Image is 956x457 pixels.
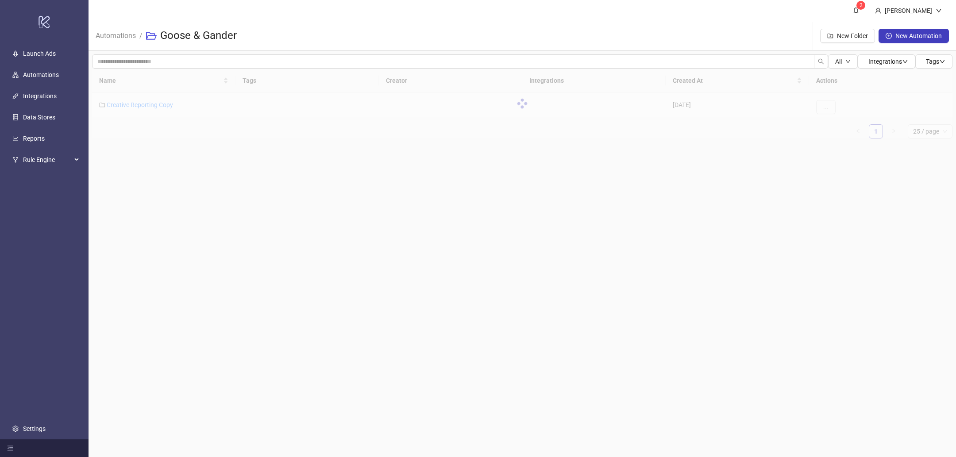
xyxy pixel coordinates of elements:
span: search [818,58,824,65]
sup: 2 [856,1,865,10]
span: Tags [926,58,945,65]
span: down [845,59,851,64]
span: user [875,8,881,14]
span: bell [853,7,859,13]
span: New Folder [837,32,868,39]
span: folder-open [146,31,157,41]
button: New Automation [879,29,949,43]
span: fork [12,157,19,163]
div: [PERSON_NAME] [881,6,936,15]
a: Automations [94,30,138,40]
a: Reports [23,135,45,142]
span: All [835,58,842,65]
span: Integrations [868,58,908,65]
span: down [939,58,945,65]
span: Rule Engine [23,151,72,169]
a: Integrations [23,92,57,100]
span: folder-add [827,33,833,39]
span: plus-circle [886,33,892,39]
button: New Folder [820,29,875,43]
button: Tagsdown [915,54,952,69]
a: Data Stores [23,114,55,121]
span: down [902,58,908,65]
a: Launch Ads [23,50,56,57]
a: Settings [23,425,46,432]
button: Integrationsdown [858,54,915,69]
a: Automations [23,71,59,78]
span: menu-fold [7,445,13,451]
h3: Goose & Gander [160,29,237,43]
span: 2 [860,2,863,8]
li: / [139,22,143,50]
button: Alldown [828,54,858,69]
span: New Automation [895,32,942,39]
span: down [936,8,942,14]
